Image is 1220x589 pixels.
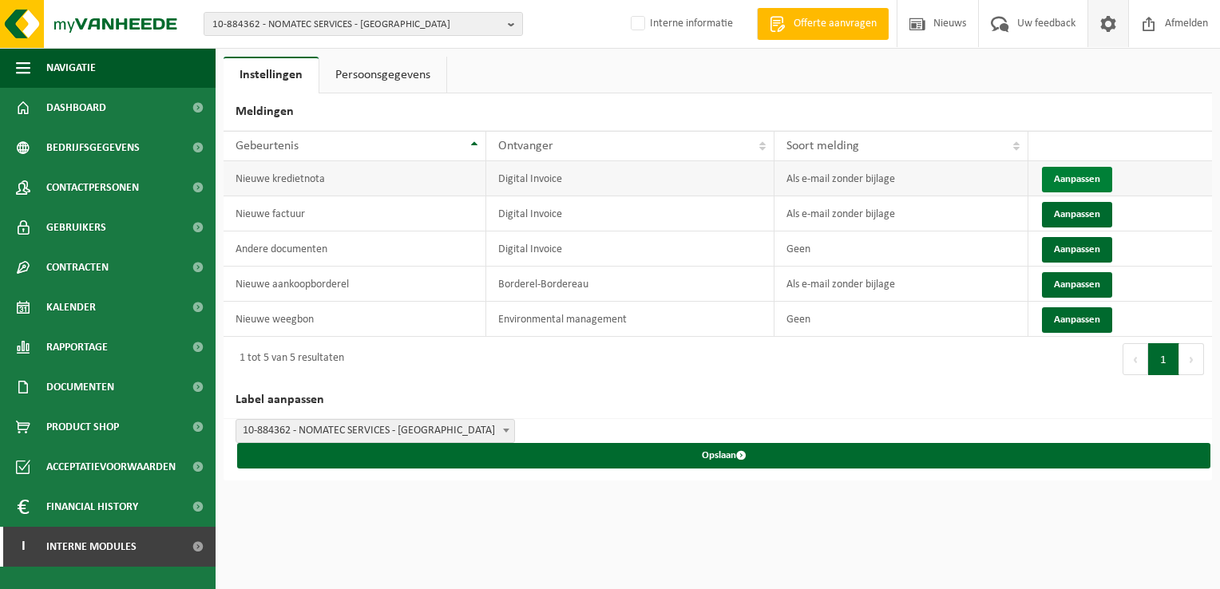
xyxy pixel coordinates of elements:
span: Contactpersonen [46,168,139,208]
button: 1 [1148,343,1179,375]
a: Offerte aanvragen [757,8,889,40]
label: Interne informatie [628,12,733,36]
span: Product Shop [46,407,119,447]
span: 10-884362 - NOMATEC SERVICES - [GEOGRAPHIC_DATA] [212,13,501,37]
button: Next [1179,343,1204,375]
span: Gebeurtenis [236,140,299,152]
span: Gebruikers [46,208,106,247]
button: Aanpassen [1042,307,1112,333]
span: Navigatie [46,48,96,88]
button: Aanpassen [1042,167,1112,192]
td: Als e-mail zonder bijlage [774,267,1028,302]
button: Previous [1123,343,1148,375]
td: Environmental management [486,302,774,337]
td: Geen [774,302,1028,337]
td: Digital Invoice [486,161,774,196]
span: Bedrijfsgegevens [46,128,140,168]
span: Financial History [46,487,138,527]
button: 10-884362 - NOMATEC SERVICES - [GEOGRAPHIC_DATA] [204,12,523,36]
td: Geen [774,231,1028,267]
span: Contracten [46,247,109,287]
span: Documenten [46,367,114,407]
span: Soort melding [786,140,859,152]
button: Aanpassen [1042,272,1112,298]
span: Ontvanger [498,140,553,152]
h2: Label aanpassen [224,381,1212,419]
button: Aanpassen [1042,202,1112,227]
td: Nieuwe aankoopborderel [224,267,486,302]
td: Andere documenten [224,231,486,267]
span: 10-884362 - NOMATEC SERVICES - AARTSELAAR [236,420,514,442]
td: Als e-mail zonder bijlage [774,196,1028,231]
td: Als e-mail zonder bijlage [774,161,1028,196]
span: Interne modules [46,527,137,567]
td: Nieuwe factuur [224,196,486,231]
td: Digital Invoice [486,196,774,231]
td: Nieuwe weegbon [224,302,486,337]
button: Aanpassen [1042,237,1112,263]
a: Instellingen [224,57,319,93]
a: Persoonsgegevens [319,57,446,93]
td: Digital Invoice [486,231,774,267]
span: Offerte aanvragen [790,16,881,32]
td: Borderel-Bordereau [486,267,774,302]
td: Nieuwe kredietnota [224,161,486,196]
span: Dashboard [46,88,106,128]
span: Rapportage [46,327,108,367]
button: Opslaan [237,443,1210,468]
span: I [16,527,30,567]
span: 10-884362 - NOMATEC SERVICES - AARTSELAAR [236,419,515,443]
div: 1 tot 5 van 5 resultaten [232,345,344,374]
span: Kalender [46,287,96,327]
span: Acceptatievoorwaarden [46,447,176,487]
h2: Meldingen [224,93,1212,131]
